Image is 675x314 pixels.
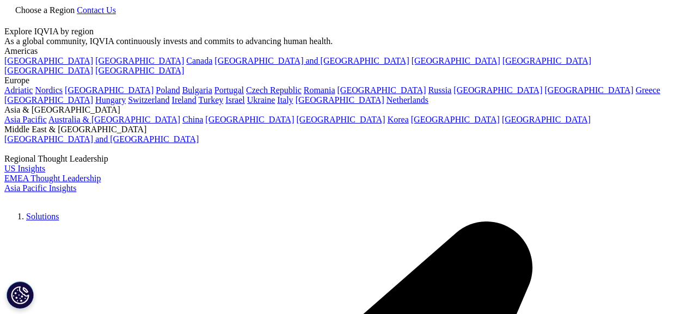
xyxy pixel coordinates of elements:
a: [GEOGRAPHIC_DATA] [4,66,93,75]
a: [GEOGRAPHIC_DATA] [296,95,384,104]
a: Ukraine [247,95,275,104]
a: [GEOGRAPHIC_DATA] [4,95,93,104]
a: Korea [388,115,409,124]
a: [GEOGRAPHIC_DATA] [411,115,500,124]
span: Choose a Region [15,5,75,15]
a: [GEOGRAPHIC_DATA] [502,115,591,124]
a: [GEOGRAPHIC_DATA] [545,85,634,95]
a: [GEOGRAPHIC_DATA] and [GEOGRAPHIC_DATA] [214,56,409,65]
a: Italy [277,95,293,104]
a: Adriatic [4,85,33,95]
a: Turkey [199,95,224,104]
a: Switzerland [128,95,169,104]
a: Canada [186,56,212,65]
a: Solutions [26,212,59,221]
a: Contact Us [77,5,116,15]
a: China [182,115,203,124]
a: Australia & [GEOGRAPHIC_DATA] [48,115,180,124]
a: [GEOGRAPHIC_DATA] [453,85,542,95]
div: Americas [4,46,671,56]
a: Greece [636,85,660,95]
a: Poland [156,85,180,95]
a: [GEOGRAPHIC_DATA] [297,115,385,124]
a: [GEOGRAPHIC_DATA] and [GEOGRAPHIC_DATA] [4,134,199,144]
a: US Insights [4,164,45,173]
a: [GEOGRAPHIC_DATA] [205,115,294,124]
a: Asia Pacific Insights [4,183,76,193]
a: Russia [428,85,452,95]
a: [GEOGRAPHIC_DATA] [337,85,426,95]
a: Netherlands [386,95,428,104]
a: EMEA Thought Leadership [4,174,101,183]
a: Ireland [172,95,197,104]
a: Asia Pacific [4,115,47,124]
div: Middle East & [GEOGRAPHIC_DATA] [4,125,671,134]
a: [GEOGRAPHIC_DATA] [65,85,154,95]
a: [GEOGRAPHIC_DATA] [95,66,184,75]
a: Nordics [35,85,63,95]
a: Romania [304,85,335,95]
div: Explore IQVIA by region [4,27,671,36]
button: Cookies Settings [7,281,34,309]
a: Hungary [95,95,126,104]
a: [GEOGRAPHIC_DATA] [4,56,93,65]
div: Regional Thought Leadership [4,154,671,164]
a: [GEOGRAPHIC_DATA] [412,56,500,65]
div: As a global community, IQVIA continuously invests and commits to advancing human health. [4,36,671,46]
a: Israel [225,95,245,104]
a: [GEOGRAPHIC_DATA] [95,56,184,65]
a: Bulgaria [182,85,212,95]
a: Czech Republic [246,85,302,95]
a: [GEOGRAPHIC_DATA] [502,56,591,65]
a: Portugal [214,85,244,95]
div: Asia & [GEOGRAPHIC_DATA] [4,105,671,115]
div: Europe [4,76,671,85]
